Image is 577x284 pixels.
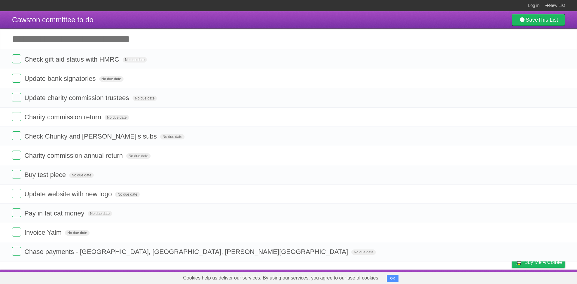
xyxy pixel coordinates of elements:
[99,76,124,82] span: No due date
[12,93,21,102] label: Done
[527,271,565,282] a: Suggest a feature
[484,271,497,282] a: Terms
[65,230,89,236] span: No due date
[351,249,376,255] span: No due date
[387,275,398,282] button: OK
[105,115,129,120] span: No due date
[12,228,21,237] label: Done
[432,271,444,282] a: About
[24,209,86,217] span: Pay in fat cat money
[24,248,350,255] span: Chase payments - [GEOGRAPHIC_DATA], [GEOGRAPHIC_DATA], [PERSON_NAME][GEOGRAPHIC_DATA]
[24,229,63,236] span: Invoice Yalm
[115,192,139,197] span: No due date
[24,94,130,102] span: Update charity commission trustees
[12,112,21,121] label: Done
[24,152,124,159] span: Charity commission annual return
[24,133,158,140] span: Check Chunky and [PERSON_NAME]'s subs
[12,16,93,24] span: Cawston committee to do
[177,272,386,284] span: Cookies help us deliver our services. By using our services, you agree to our use of cookies.
[24,171,67,179] span: Buy test piece
[24,190,113,198] span: Update website with new logo
[12,189,21,198] label: Done
[504,271,520,282] a: Privacy
[515,257,523,267] img: Buy me a coffee
[512,257,565,268] a: Buy me a coffee
[12,74,21,83] label: Done
[12,247,21,256] label: Done
[24,56,121,63] span: Check gift aid status with HMRC
[538,17,558,23] b: This List
[126,153,151,159] span: No due date
[12,208,21,217] label: Done
[12,131,21,140] label: Done
[24,75,97,82] span: Update bank signatories
[160,134,185,139] span: No due date
[512,14,565,26] a: SaveThis List
[123,57,147,63] span: No due date
[524,257,562,267] span: Buy me a coffee
[12,151,21,160] label: Done
[12,170,21,179] label: Done
[69,173,93,178] span: No due date
[88,211,112,216] span: No due date
[12,54,21,63] label: Done
[452,271,476,282] a: Developers
[133,96,157,101] span: No due date
[24,113,103,121] span: Charity commission return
